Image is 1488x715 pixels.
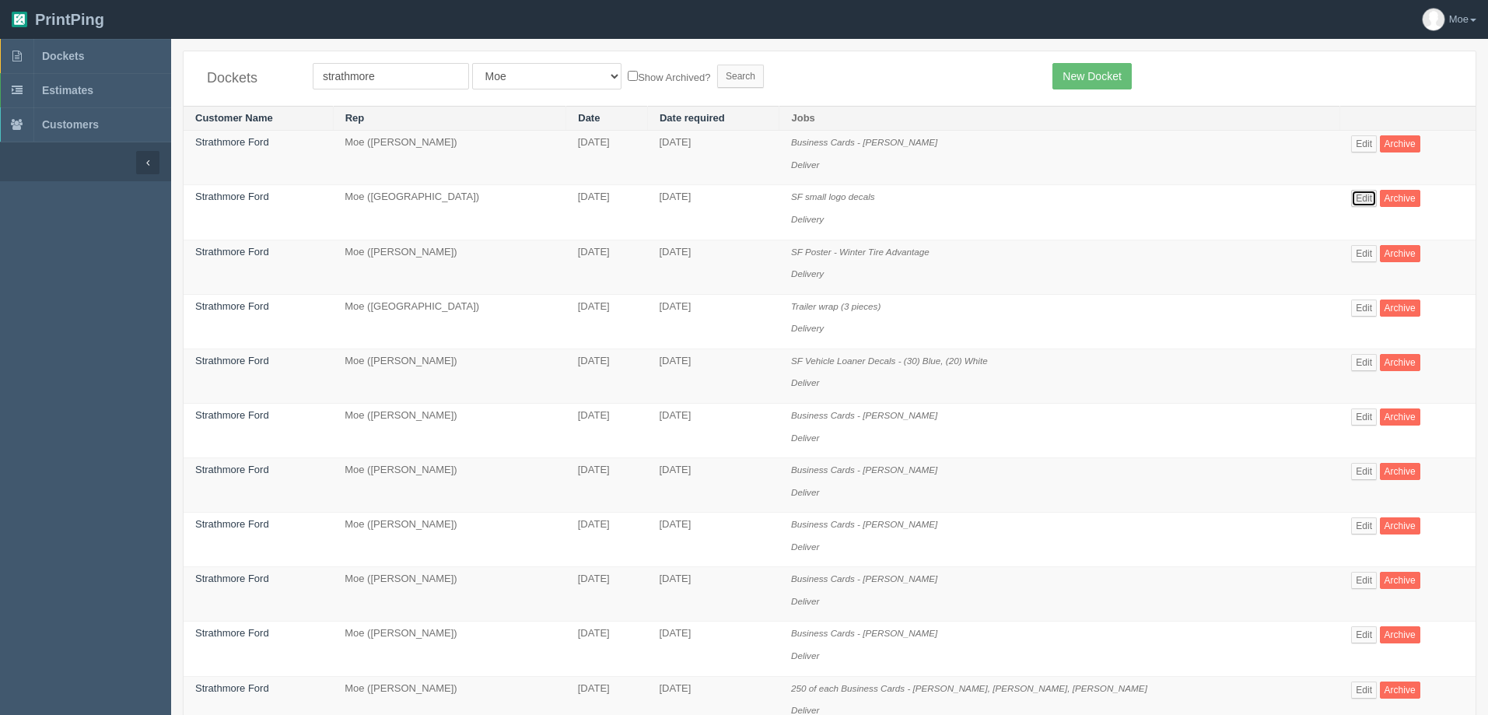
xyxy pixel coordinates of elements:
a: Strathmore Ford [195,518,269,530]
h4: Dockets [207,71,289,86]
span: Customers [42,118,99,131]
i: Delivery [791,323,824,333]
td: [DATE] [647,458,779,513]
a: Date [578,112,600,124]
a: Edit [1351,463,1377,480]
td: [DATE] [566,131,648,185]
td: Moe ([PERSON_NAME]) [333,349,566,403]
input: Search [717,65,764,88]
a: Date required [660,112,725,124]
a: Archive [1380,300,1420,317]
td: [DATE] [647,294,779,349]
a: Edit [1351,626,1377,643]
img: avatar_default-7531ab5dedf162e01f1e0bb0964e6a185e93c5c22dfe317fb01d7f8cd2b1632c.jpg [1423,9,1444,30]
td: [DATE] [647,403,779,457]
td: Moe ([PERSON_NAME]) [333,567,566,622]
i: Deliver [791,433,819,443]
td: [DATE] [566,403,648,457]
td: [DATE] [566,513,648,567]
img: logo-3e63b451c926e2ac314895c53de4908e5d424f24456219fb08d385ab2e579770.png [12,12,27,27]
a: Archive [1380,626,1420,643]
i: Business Cards - [PERSON_NAME] [791,628,937,638]
td: Moe ([PERSON_NAME]) [333,131,566,185]
i: Business Cards - [PERSON_NAME] [791,137,937,147]
a: Strathmore Ford [195,682,269,694]
td: [DATE] [566,567,648,622]
td: [DATE] [566,240,648,294]
a: Strathmore Ford [195,627,269,639]
input: Customer Name [313,63,469,89]
a: Edit [1351,354,1377,371]
td: Moe ([PERSON_NAME]) [333,513,566,567]
i: Business Cards - [PERSON_NAME] [791,519,937,529]
a: Edit [1351,408,1377,426]
a: Edit [1351,300,1377,317]
input: Show Archived? [628,71,638,81]
i: Deliver [791,487,819,497]
i: Delivery [791,214,824,224]
td: [DATE] [647,349,779,403]
td: Moe ([PERSON_NAME]) [333,622,566,676]
i: Business Cards - [PERSON_NAME] [791,464,937,475]
i: Business Cards - [PERSON_NAME] [791,573,937,584]
i: Deliver [791,377,819,387]
td: [DATE] [566,622,648,676]
a: Edit [1351,682,1377,699]
td: [DATE] [647,567,779,622]
i: Deliver [791,705,819,715]
a: Edit [1351,517,1377,534]
a: Archive [1380,190,1420,207]
i: Deliver [791,650,819,661]
a: New Docket [1052,63,1131,89]
i: Deliver [791,542,819,552]
a: Edit [1351,572,1377,589]
td: [DATE] [647,185,779,240]
a: Rep [345,112,365,124]
a: Strathmore Ford [195,136,269,148]
a: Strathmore Ford [195,464,269,475]
i: Business Cards - [PERSON_NAME] [791,410,937,420]
i: Deliver [791,596,819,606]
th: Jobs [779,106,1339,131]
td: [DATE] [566,458,648,513]
a: Strathmore Ford [195,246,269,258]
td: [DATE] [647,622,779,676]
a: Archive [1380,135,1420,152]
a: Archive [1380,463,1420,480]
i: SF small logo decals [791,191,875,202]
td: [DATE] [647,131,779,185]
a: Archive [1380,572,1420,589]
td: [DATE] [566,294,648,349]
i: SF Vehicle Loaner Decals - (30) Blue, (20) White [791,356,988,366]
a: Archive [1380,517,1420,534]
a: Archive [1380,354,1420,371]
i: Trailer wrap (3 pieces) [791,301,881,311]
a: Archive [1380,408,1420,426]
td: Moe ([PERSON_NAME]) [333,458,566,513]
a: Strathmore Ford [195,355,269,366]
td: Moe ([GEOGRAPHIC_DATA]) [333,294,566,349]
td: [DATE] [647,513,779,567]
a: Edit [1351,190,1377,207]
td: Moe ([PERSON_NAME]) [333,240,566,294]
a: Strathmore Ford [195,409,269,421]
i: SF Poster - Winter Tire Advantage [791,247,930,257]
i: 250 of each Business Cards - [PERSON_NAME], [PERSON_NAME], [PERSON_NAME] [791,683,1147,693]
i: Deliver [791,159,819,170]
a: Archive [1380,682,1420,699]
a: Customer Name [195,112,273,124]
a: Edit [1351,135,1377,152]
a: Strathmore Ford [195,191,269,202]
i: Delivery [791,268,824,279]
a: Strathmore Ford [195,573,269,584]
span: Dockets [42,50,84,62]
td: Moe ([GEOGRAPHIC_DATA]) [333,185,566,240]
span: Estimates [42,84,93,96]
td: [DATE] [566,349,648,403]
label: Show Archived? [628,68,710,86]
a: Edit [1351,245,1377,262]
a: Archive [1380,245,1420,262]
a: Strathmore Ford [195,300,269,312]
td: [DATE] [566,185,648,240]
td: Moe ([PERSON_NAME]) [333,403,566,457]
